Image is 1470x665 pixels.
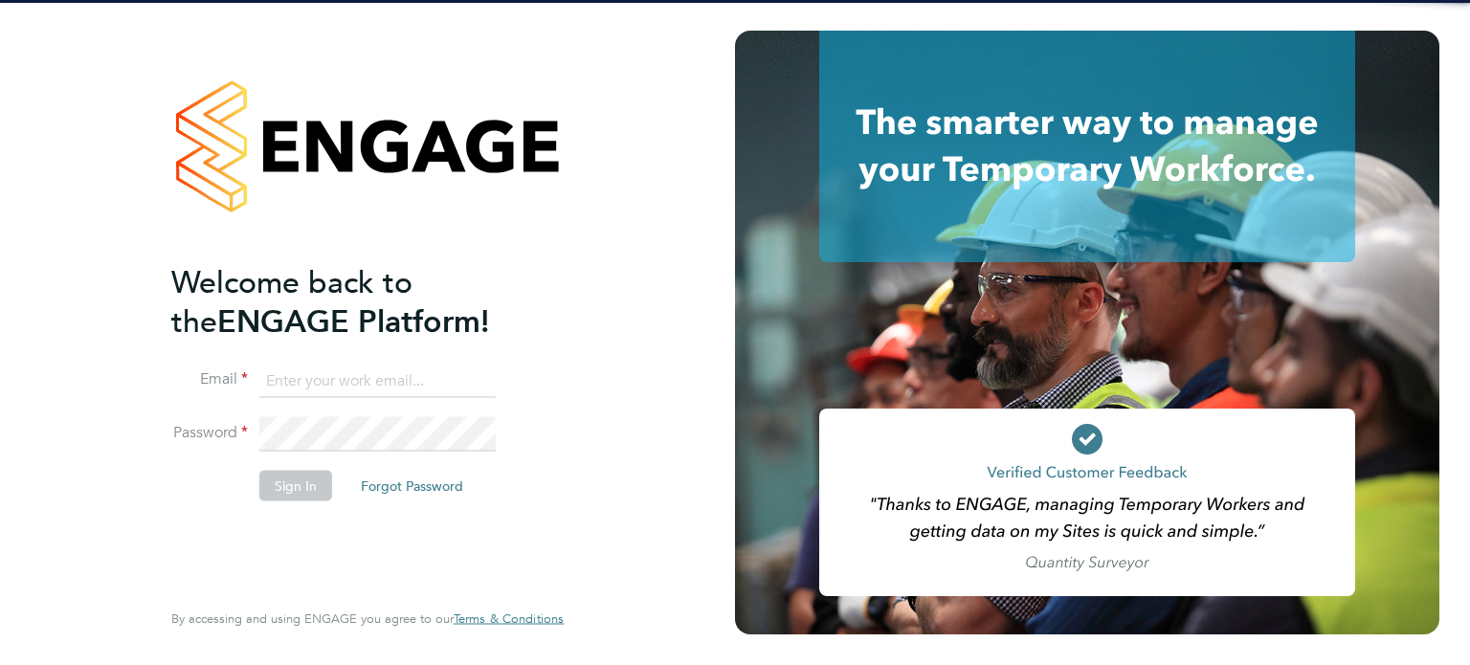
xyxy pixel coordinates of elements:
[171,262,545,341] h2: ENGAGE Platform!
[171,610,564,627] span: By accessing and using ENGAGE you agree to our
[171,369,248,389] label: Email
[454,610,564,627] span: Terms & Conditions
[259,364,496,398] input: Enter your work email...
[454,611,564,627] a: Terms & Conditions
[259,471,332,501] button: Sign In
[171,263,412,340] span: Welcome back to the
[171,423,248,443] label: Password
[345,471,479,501] button: Forgot Password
